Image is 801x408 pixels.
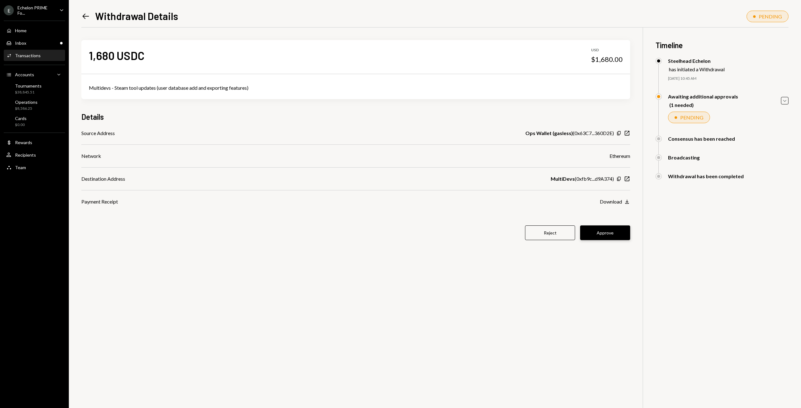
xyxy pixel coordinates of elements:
div: Home [15,28,27,33]
div: PENDING [680,114,703,120]
a: Accounts [4,69,65,80]
b: MultiDevs [551,175,575,183]
a: Rewards [4,137,65,148]
div: Consensus has been reached [668,136,735,142]
div: Operations [15,99,38,105]
b: Ops Wallet (gasless) [525,129,573,137]
div: Rewards [15,140,32,145]
div: Inbox [15,40,26,46]
div: Withdrawal has been completed [668,173,744,179]
div: $38,845.51 [15,90,42,95]
div: Download [600,199,622,204]
div: Accounts [15,72,34,77]
button: Reject [525,225,575,240]
div: $8,586.25 [15,106,38,111]
div: [DATE] 10:45 AM [668,76,788,81]
div: Tournaments [15,83,42,88]
div: (1 needed) [669,102,738,108]
div: Ethereum [610,152,630,160]
div: Source Address [81,129,115,137]
a: Cards$0.00 [4,114,65,129]
h3: Details [81,112,104,122]
div: Team [15,165,26,170]
div: Network [81,152,101,160]
button: Approve [580,225,630,240]
div: Echelon PRIME Fo... [18,5,54,16]
a: Tournaments$38,845.51 [4,81,65,96]
div: ( 0xfb9c...d9A374 ) [551,175,614,183]
div: Awaiting additional approvals [668,93,738,99]
a: Inbox [4,37,65,48]
div: Broadcasting [668,154,700,160]
div: Payment Receipt [81,198,118,205]
a: Transactions [4,50,65,61]
div: Cards [15,116,27,121]
h3: Timeline [656,40,788,50]
div: PENDING [759,13,782,19]
div: USD [591,48,623,53]
div: $1,680.00 [591,55,623,64]
a: Team [4,162,65,173]
button: Download [600,199,630,205]
div: Destination Address [81,175,125,183]
a: Recipients [4,149,65,160]
h1: Withdrawal Details [95,10,178,22]
div: E [4,5,14,15]
a: Operations$8,586.25 [4,98,65,113]
div: Recipients [15,152,36,158]
div: has initiated a Withdrawal [669,66,725,72]
div: $0.00 [15,122,27,128]
div: Steelhead Echelon [668,58,725,64]
div: Transactions [15,53,41,58]
div: ( 0x63C7...360D2E ) [525,129,614,137]
a: Home [4,25,65,36]
div: 1,680 USDC [89,48,145,63]
div: Multidevs - Steam tool updates (user database add and exporting features) [89,84,623,92]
